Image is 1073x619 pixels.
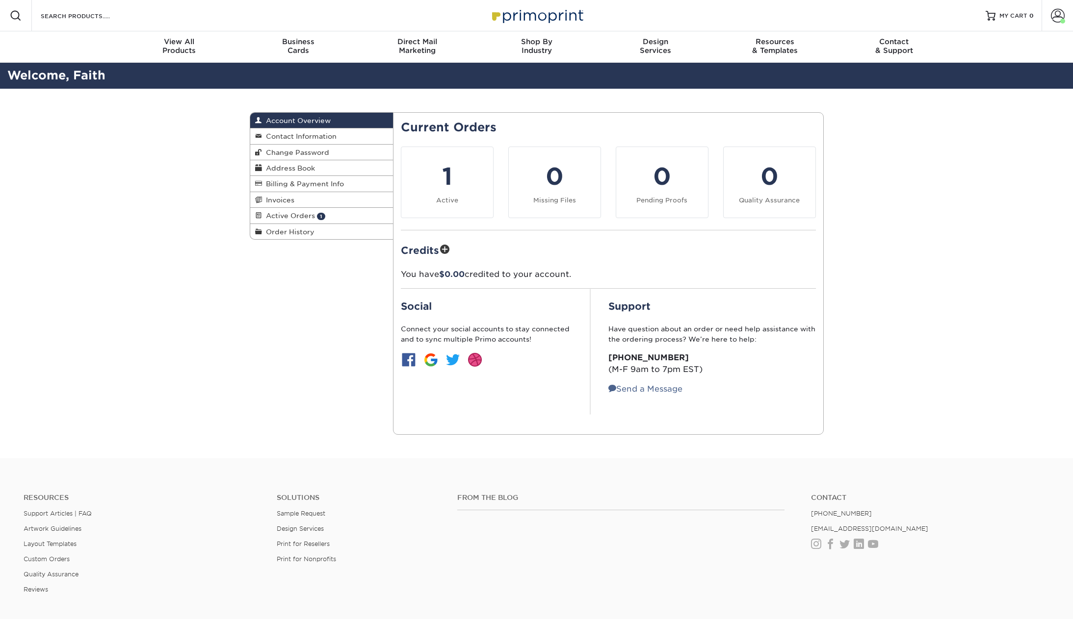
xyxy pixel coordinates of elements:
div: Services [596,37,715,55]
img: btn-google.jpg [423,352,439,368]
a: 0 Quality Assurance [723,147,816,218]
a: BusinessCards [238,31,358,63]
span: Active Orders [262,212,315,220]
a: Resources& Templates [715,31,835,63]
a: Reviews [24,586,48,593]
div: 0 [622,159,702,194]
span: Billing & Payment Info [262,180,344,188]
span: Contact Information [262,132,337,140]
span: Resources [715,37,835,46]
a: Custom Orders [24,555,70,563]
small: Pending Proofs [636,197,687,204]
p: Connect your social accounts to stay connected and to sync multiple Primo accounts! [401,324,573,344]
span: $0.00 [439,270,465,279]
a: Shop ByIndustry [477,31,596,63]
img: btn-facebook.jpg [401,352,417,368]
a: 1 Active [401,147,494,218]
a: DesignServices [596,31,715,63]
span: Design [596,37,715,46]
a: Print for Nonprofits [277,555,336,563]
a: Sample Request [277,510,325,517]
a: [EMAIL_ADDRESS][DOMAIN_NAME] [811,525,928,532]
h2: Social [401,300,573,312]
h4: From the Blog [457,494,785,502]
a: Layout Templates [24,540,77,547]
a: 0 Pending Proofs [616,147,708,218]
span: Address Book [262,164,315,172]
div: & Templates [715,37,835,55]
a: Contact Information [250,128,393,144]
p: (M-F 9am to 7pm EST) [608,352,816,375]
h4: Solutions [277,494,443,502]
a: View AllProducts [120,31,239,63]
h4: Resources [24,494,262,502]
small: Active [436,197,458,204]
span: Order History [262,228,314,236]
span: MY CART [999,12,1027,20]
strong: [PHONE_NUMBER] [608,353,689,362]
div: & Support [835,37,954,55]
a: Billing & Payment Info [250,176,393,192]
a: Invoices [250,192,393,208]
span: 0 [1029,12,1034,19]
p: You have credited to your account. [401,269,816,280]
a: Contact [811,494,1049,502]
div: Products [120,37,239,55]
div: Marketing [358,37,477,55]
a: Artwork Guidelines [24,525,81,532]
div: 1 [407,159,487,194]
a: Address Book [250,160,393,176]
input: SEARCH PRODUCTS..... [40,10,135,22]
div: 0 [730,159,810,194]
span: Business [238,37,358,46]
a: Account Overview [250,113,393,128]
h2: Credits [401,242,816,257]
a: Change Password [250,145,393,160]
a: Active Orders 1 [250,208,393,223]
a: Support Articles | FAQ [24,510,92,517]
img: btn-dribbble.jpg [467,352,483,368]
img: btn-twitter.jpg [445,352,461,368]
span: Invoices [262,196,294,204]
span: 1 [317,213,325,220]
a: Design Services [277,525,324,532]
a: Contact& Support [835,31,954,63]
a: Quality Assurance [24,570,79,578]
h2: Support [608,300,816,312]
a: Direct MailMarketing [358,31,477,63]
span: Change Password [262,149,329,156]
h2: Current Orders [401,121,816,135]
img: Primoprint [488,5,586,26]
span: Contact [835,37,954,46]
a: [PHONE_NUMBER] [811,510,872,517]
div: 0 [515,159,595,194]
a: Order History [250,224,393,239]
a: 0 Missing Files [508,147,601,218]
small: Missing Files [533,197,576,204]
small: Quality Assurance [739,197,800,204]
p: Have question about an order or need help assistance with the ordering process? We’re here to help: [608,324,816,344]
a: Send a Message [608,384,682,394]
a: Print for Resellers [277,540,330,547]
span: View All [120,37,239,46]
span: Account Overview [262,117,331,124]
span: Direct Mail [358,37,477,46]
div: Cards [238,37,358,55]
div: Industry [477,37,596,55]
span: Shop By [477,37,596,46]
